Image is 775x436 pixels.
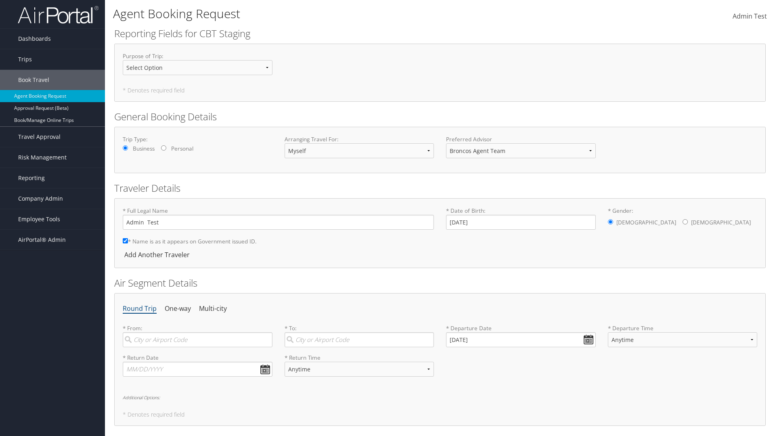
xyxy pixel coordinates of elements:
input: * Gender:[DEMOGRAPHIC_DATA][DEMOGRAPHIC_DATA] [683,219,688,224]
img: airportal-logo.png [18,5,98,24]
span: Dashboards [18,29,51,49]
li: Round Trip [123,302,157,316]
label: * Departure Date [446,324,596,332]
label: * Name is as it appears on Government issued ID. [123,234,257,249]
h2: General Booking Details [114,110,766,124]
h2: Traveler Details [114,181,766,195]
input: * Name is as it appears on Government issued ID. [123,238,128,243]
span: Risk Management [18,147,67,168]
label: Trip Type: [123,135,272,143]
label: * From: [123,324,272,347]
select: Purpose of Trip: [123,60,272,75]
label: [DEMOGRAPHIC_DATA] [691,215,751,230]
label: Personal [171,145,193,153]
li: One-way [165,302,191,316]
input: * Gender:[DEMOGRAPHIC_DATA][DEMOGRAPHIC_DATA] [608,219,613,224]
input: MM/DD/YYYY [123,362,272,377]
label: * Return Date [123,354,272,362]
h2: Air Segment Details [114,276,766,290]
h2: Reporting Fields for CBT Staging [114,27,766,40]
div: Add Another Traveler [123,250,194,260]
h5: * Denotes required field [123,88,757,93]
label: [DEMOGRAPHIC_DATA] [616,215,676,230]
h1: Agent Booking Request [113,5,549,22]
label: * Return Time [285,354,434,362]
span: Admin Test [733,12,767,21]
span: Employee Tools [18,209,60,229]
span: AirPortal® Admin [18,230,66,250]
input: City or Airport Code [285,332,434,347]
select: * Departure Time [608,332,758,347]
span: Company Admin [18,189,63,209]
input: * Date of Birth: [446,215,596,230]
label: * Full Legal Name [123,207,434,230]
label: Preferred Advisor [446,135,596,143]
label: * Date of Birth: [446,207,596,230]
label: Arranging Travel For: [285,135,434,143]
span: Trips [18,49,32,69]
label: * To: [285,324,434,347]
label: Business [133,145,155,153]
span: Reporting [18,168,45,188]
label: * Gender: [608,207,758,231]
h6: Additional Options: [123,395,757,400]
li: Multi-city [199,302,227,316]
input: MM/DD/YYYY [446,332,596,347]
h5: * Denotes required field [123,412,757,417]
a: Admin Test [733,4,767,29]
label: Purpose of Trip : [123,52,272,82]
input: City or Airport Code [123,332,272,347]
span: Travel Approval [18,127,61,147]
input: * Full Legal Name [123,215,434,230]
label: * Departure Time [608,324,758,354]
span: Book Travel [18,70,49,90]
